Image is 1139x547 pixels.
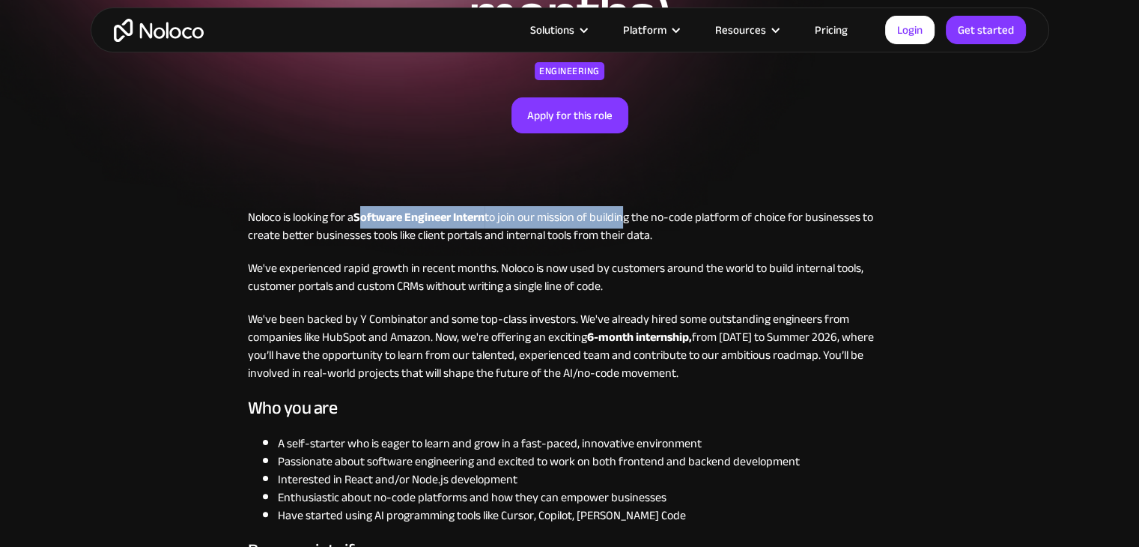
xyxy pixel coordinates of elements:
[885,16,935,44] a: Login
[248,397,892,420] h3: Who you are
[535,62,604,80] div: Engineering
[623,20,666,40] div: Platform
[278,489,892,507] li: Enthusiastic about no-code platforms and how they can empower businesses
[946,16,1026,44] a: Get started
[353,206,485,229] strong: Software Engineer Intern
[715,20,766,40] div: Resources
[114,19,204,42] a: home
[278,453,892,471] li: Passionate about software engineering and excited to work on both frontend and backend development
[696,20,796,40] div: Resources
[278,507,892,525] li: Have started using AI programming tools like Cursor, Copilot, [PERSON_NAME] Code
[278,435,892,453] li: A self-starter who is eager to learn and grow in a fast-paced, innovative environment
[278,471,892,489] li: Interested in React and/or Node.js development
[604,20,696,40] div: Platform
[248,208,892,244] p: Noloco is looking for a to join our mission of building the no-code platform of choice for busine...
[530,20,574,40] div: Solutions
[511,97,628,133] a: Apply for this role
[511,20,604,40] div: Solutions
[248,310,892,382] p: We've been backed by Y Combinator and some top-class investors. We've already hired some outstand...
[248,259,892,295] p: We've experienced rapid growth in recent months. Noloco is now used by customers around the world...
[587,326,692,348] strong: 6-month internship,
[796,20,866,40] a: Pricing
